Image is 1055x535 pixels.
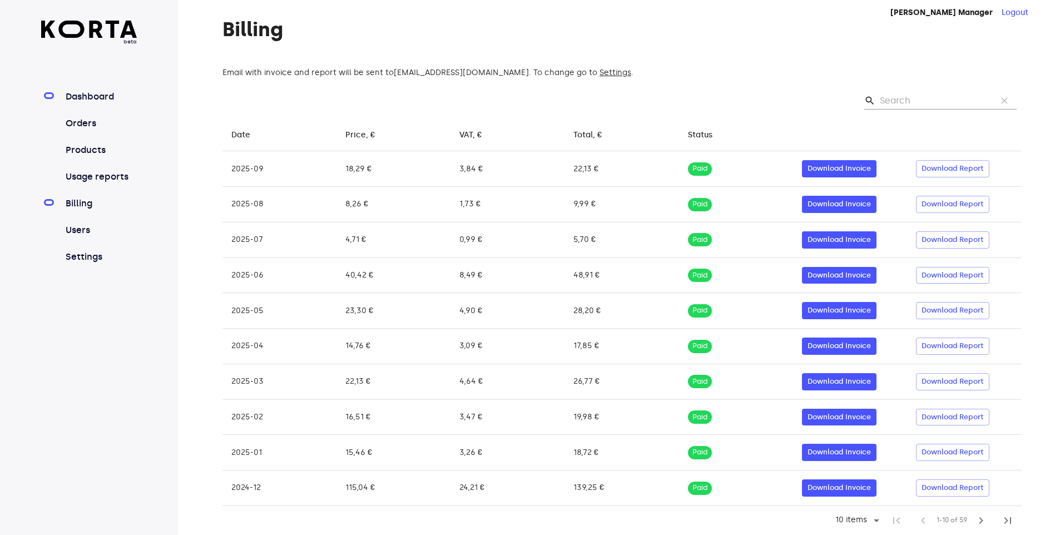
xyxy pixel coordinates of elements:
[688,305,712,316] span: Paid
[916,162,989,172] a: Download Report
[916,479,989,497] button: Download Report
[222,67,1021,78] div: Email with invoice and report will be sent to [EMAIL_ADDRESS][DOMAIN_NAME] . To change go to .
[916,482,989,491] a: Download Report
[573,128,602,142] div: Total, €
[802,160,876,177] button: Download Invoice
[688,412,712,423] span: Paid
[808,198,871,211] span: Download Invoice
[922,446,984,459] span: Download Report
[688,483,712,493] span: Paid
[994,507,1021,534] span: Last Page
[459,128,497,142] span: VAT, €
[564,187,678,222] td: 9,99 €
[564,329,678,364] td: 17,85 €
[828,512,883,529] div: 10 items
[600,68,631,77] a: Settings
[922,482,984,494] span: Download Report
[916,198,989,207] a: Download Report
[802,198,876,207] a: Download Invoice
[808,162,871,175] span: Download Invoice
[916,411,989,420] a: Download Report
[564,399,678,435] td: 19,98 €
[564,435,678,470] td: 18,72 €
[450,187,564,222] td: 1,73 €
[802,409,876,426] button: Download Invoice
[802,340,876,349] a: Download Invoice
[808,340,871,353] span: Download Invoice
[802,479,876,497] button: Download Invoice
[922,162,984,175] span: Download Report
[922,304,984,317] span: Download Report
[880,92,988,110] input: Search
[564,222,678,257] td: 5,70 €
[450,364,564,399] td: 4,64 €
[222,329,336,364] td: 2025-04
[802,444,876,461] button: Download Invoice
[41,21,137,38] img: Korta
[336,470,450,506] td: 115,04 €
[802,302,876,319] button: Download Invoice
[802,375,876,385] a: Download Invoice
[564,151,678,187] td: 22,13 €
[890,8,993,17] strong: [PERSON_NAME] Manager
[688,164,712,174] span: Paid
[808,446,871,459] span: Download Invoice
[688,447,712,458] span: Paid
[336,435,450,470] td: 15,46 €
[916,196,989,213] button: Download Report
[450,470,564,506] td: 24,21 €
[916,446,989,455] a: Download Report
[916,338,989,355] button: Download Report
[564,470,678,506] td: 139,25 €
[688,341,712,351] span: Paid
[63,224,137,237] a: Users
[916,304,989,314] a: Download Report
[802,482,876,491] a: Download Invoice
[916,234,989,243] a: Download Report
[41,21,137,46] a: beta
[336,257,450,293] td: 40,42 €
[802,196,876,213] button: Download Invoice
[450,399,564,435] td: 3,47 €
[916,373,989,390] button: Download Report
[345,128,375,142] div: Price, €
[968,507,994,534] span: Next Page
[222,187,336,222] td: 2025-08
[802,234,876,243] a: Download Invoice
[222,399,336,435] td: 2025-02
[450,293,564,329] td: 4,90 €
[802,373,876,390] button: Download Invoice
[688,270,712,281] span: Paid
[802,231,876,249] button: Download Invoice
[450,257,564,293] td: 8,49 €
[63,250,137,264] a: Settings
[222,435,336,470] td: 2025-01
[916,444,989,461] button: Download Report
[802,267,876,284] button: Download Invoice
[336,222,450,257] td: 4,71 €
[916,269,989,279] a: Download Report
[41,38,137,46] span: beta
[916,302,989,319] button: Download Report
[916,267,989,284] button: Download Report
[808,304,871,317] span: Download Invoice
[922,198,984,211] span: Download Report
[222,470,336,506] td: 2024-12
[564,257,678,293] td: 48,91 €
[688,377,712,387] span: Paid
[802,411,876,420] a: Download Invoice
[564,364,678,399] td: 26,77 €
[833,516,870,525] div: 10 items
[1001,514,1014,527] span: last_page
[922,375,984,388] span: Download Report
[916,340,989,349] a: Download Report
[63,90,137,103] a: Dashboard
[222,257,336,293] td: 2025-06
[922,411,984,424] span: Download Report
[63,170,137,184] a: Usage reports
[802,269,876,279] a: Download Invoice
[808,482,871,494] span: Download Invoice
[937,515,968,526] span: 1-10 of 59
[802,446,876,455] a: Download Invoice
[1002,7,1028,18] button: Logout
